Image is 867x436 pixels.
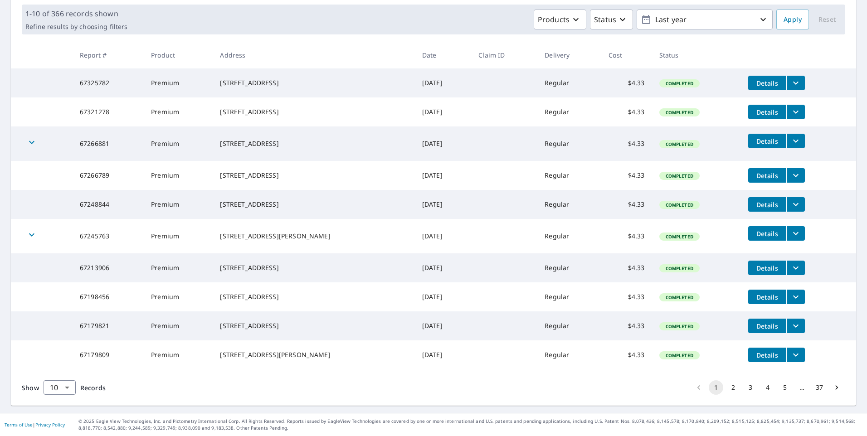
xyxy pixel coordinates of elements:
td: $4.33 [601,161,652,190]
div: [STREET_ADDRESS][PERSON_NAME] [220,350,408,359]
th: Address [213,42,415,68]
span: Details [754,351,781,359]
div: [STREET_ADDRESS][PERSON_NAME] [220,232,408,241]
td: $4.33 [601,68,652,97]
span: Show [22,383,39,392]
th: Cost [601,42,652,68]
span: Details [754,171,781,180]
td: 67266881 [73,126,144,161]
div: [STREET_ADDRESS] [220,292,408,301]
td: 67266789 [73,161,144,190]
button: Status [590,10,633,29]
button: detailsBtn-67325782 [748,76,786,90]
button: detailsBtn-67266881 [748,134,786,148]
button: Last year [637,10,773,29]
span: Completed [660,233,699,240]
button: Go to page 3 [743,380,758,395]
div: [STREET_ADDRESS] [220,107,408,116]
td: Regular [537,190,601,219]
button: detailsBtn-67248844 [748,197,786,212]
span: Details [754,137,781,145]
td: 67245763 [73,219,144,253]
td: [DATE] [415,340,471,369]
th: Delivery [537,42,601,68]
td: $4.33 [601,282,652,311]
td: Premium [144,68,213,97]
td: 67179821 [73,311,144,340]
td: Regular [537,68,601,97]
button: detailsBtn-67245763 [748,226,786,241]
span: Details [754,322,781,330]
th: Status [652,42,741,68]
td: $4.33 [601,219,652,253]
button: filesDropdownBtn-67321278 [786,105,805,119]
span: Completed [660,141,699,147]
nav: pagination navigation [690,380,845,395]
button: filesDropdownBtn-67179821 [786,319,805,333]
td: $4.33 [601,190,652,219]
button: detailsBtn-67213906 [748,261,786,275]
p: 1-10 of 366 records shown [25,8,127,19]
span: Records [80,383,106,392]
th: Product [144,42,213,68]
div: Show 10 records [44,380,76,395]
td: [DATE] [415,311,471,340]
span: Completed [660,80,699,87]
td: [DATE] [415,219,471,253]
a: Terms of Use [5,421,33,428]
td: Premium [144,219,213,253]
button: Go to page 4 [760,380,775,395]
p: © 2025 Eagle View Technologies, Inc. and Pictometry International Corp. All Rights Reserved. Repo... [78,418,862,431]
td: 67248844 [73,190,144,219]
button: filesDropdownBtn-67325782 [786,76,805,90]
div: [STREET_ADDRESS] [220,78,408,87]
td: Premium [144,253,213,282]
td: $4.33 [601,253,652,282]
div: [STREET_ADDRESS] [220,139,408,148]
div: [STREET_ADDRESS] [220,171,408,180]
button: detailsBtn-67198456 [748,290,786,304]
td: Regular [537,253,601,282]
td: Regular [537,161,601,190]
span: Details [754,264,781,272]
td: Premium [144,161,213,190]
th: Claim ID [471,42,537,68]
button: filesDropdownBtn-67179809 [786,348,805,362]
span: Details [754,229,781,238]
td: [DATE] [415,190,471,219]
td: [DATE] [415,161,471,190]
th: Date [415,42,471,68]
td: Premium [144,126,213,161]
th: Report # [73,42,144,68]
span: Details [754,79,781,87]
td: Regular [537,97,601,126]
button: filesDropdownBtn-67245763 [786,226,805,241]
span: Completed [660,109,699,116]
button: Go to page 5 [778,380,792,395]
span: Completed [660,202,699,208]
p: Last year [652,12,758,28]
button: filesDropdownBtn-67266881 [786,134,805,148]
div: 10 [44,375,76,400]
td: 67325782 [73,68,144,97]
td: [DATE] [415,253,471,282]
span: Details [754,108,781,116]
td: [DATE] [415,97,471,126]
p: | [5,422,65,427]
span: Completed [660,323,699,329]
td: Premium [144,311,213,340]
td: Premium [144,282,213,311]
td: Premium [144,190,213,219]
td: Premium [144,97,213,126]
button: filesDropdownBtn-67248844 [786,197,805,212]
button: filesDropdownBtn-67198456 [786,290,805,304]
td: 67213906 [73,253,144,282]
button: Products [534,10,586,29]
span: Details [754,200,781,209]
td: Regular [537,126,601,161]
span: Completed [660,294,699,300]
p: Products [538,14,570,25]
td: $4.33 [601,126,652,161]
td: $4.33 [601,340,652,369]
p: Status [594,14,616,25]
